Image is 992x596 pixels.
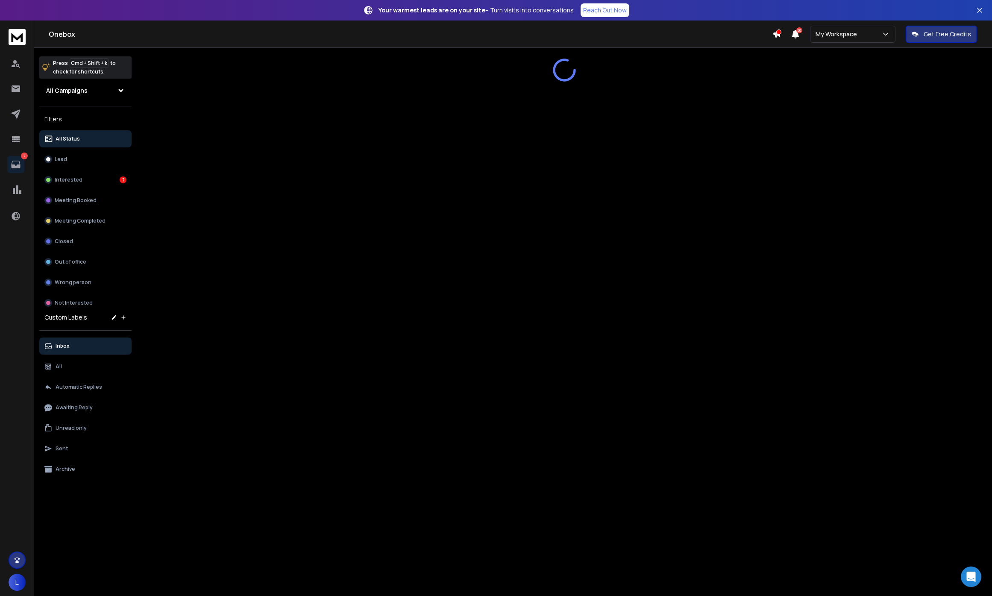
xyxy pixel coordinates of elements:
[39,274,132,291] button: Wrong person
[39,253,132,270] button: Out of office
[9,574,26,591] button: L
[39,171,132,188] button: Interested7
[55,299,93,306] p: Not Interested
[39,440,132,457] button: Sent
[56,425,87,432] p: Unread only
[39,461,132,478] button: Archive
[49,29,772,39] h1: Onebox
[39,130,132,147] button: All Status
[56,343,70,349] p: Inbox
[56,363,62,370] p: All
[39,82,132,99] button: All Campaigns
[581,3,629,17] a: Reach Out Now
[21,153,28,159] p: 7
[816,30,860,38] p: My Workspace
[55,156,67,163] p: Lead
[44,313,87,322] h3: Custom Labels
[56,404,93,411] p: Awaiting Reply
[56,445,68,452] p: Sent
[924,30,971,38] p: Get Free Credits
[55,197,97,204] p: Meeting Booked
[39,294,132,311] button: Not Interested
[379,6,485,14] strong: Your warmest leads are on your site
[39,420,132,437] button: Unread only
[70,58,109,68] span: Cmd + Shift + k
[55,238,73,245] p: Closed
[56,135,80,142] p: All Status
[39,113,132,125] h3: Filters
[56,384,102,390] p: Automatic Replies
[39,399,132,416] button: Awaiting Reply
[56,466,75,473] p: Archive
[39,358,132,375] button: All
[39,151,132,168] button: Lead
[906,26,977,43] button: Get Free Credits
[53,59,116,76] p: Press to check for shortcuts.
[583,6,627,15] p: Reach Out Now
[39,192,132,209] button: Meeting Booked
[46,86,88,95] h1: All Campaigns
[39,379,132,396] button: Automatic Replies
[7,156,24,173] a: 7
[39,338,132,355] button: Inbox
[379,6,574,15] p: – Turn visits into conversations
[55,176,82,183] p: Interested
[796,27,802,33] span: 50
[39,233,132,250] button: Closed
[55,258,86,265] p: Out of office
[55,279,91,286] p: Wrong person
[9,29,26,45] img: logo
[120,176,126,183] div: 7
[961,567,981,587] div: Open Intercom Messenger
[39,212,132,229] button: Meeting Completed
[55,217,106,224] p: Meeting Completed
